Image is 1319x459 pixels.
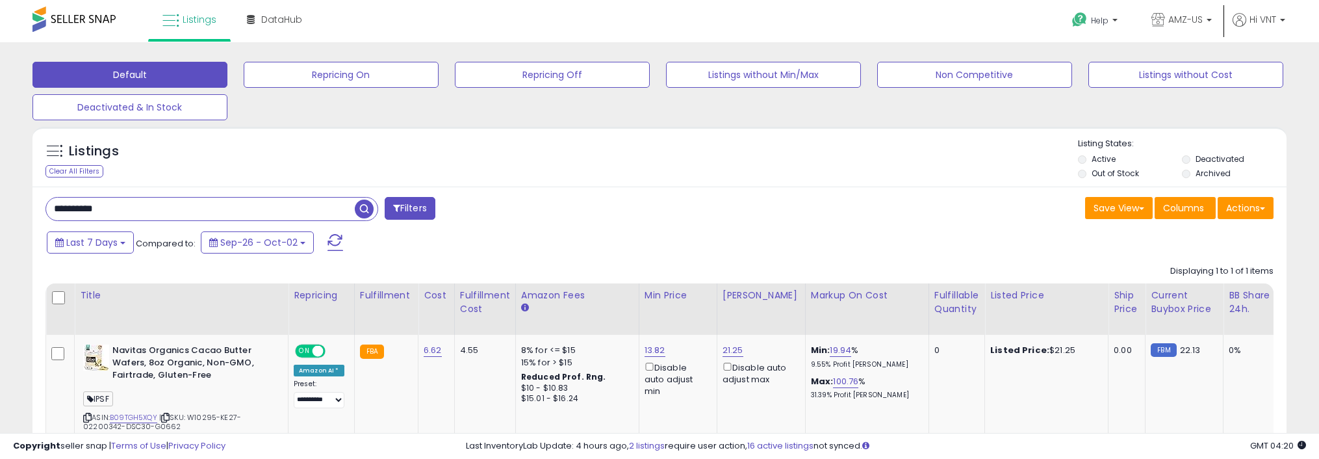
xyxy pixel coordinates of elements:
[521,383,629,394] div: $10 - $10.83
[1155,197,1216,219] button: Columns
[80,289,283,302] div: Title
[244,62,439,88] button: Repricing On
[521,371,606,382] b: Reduced Prof. Rng.
[460,289,510,316] div: Fulfillment Cost
[1071,12,1088,28] i: Get Help
[69,142,119,161] h5: Listings
[629,439,665,452] a: 2 listings
[13,440,225,452] div: seller snap | |
[833,375,858,388] a: 100.76
[521,289,634,302] div: Amazon Fees
[990,344,1049,356] b: Listed Price:
[1092,168,1139,179] label: Out of Stock
[47,231,134,254] button: Last 7 Days
[1091,15,1108,26] span: Help
[294,380,344,409] div: Preset:
[32,62,227,88] button: Default
[645,289,711,302] div: Min Price
[1151,289,1218,316] div: Current Buybox Price
[201,231,314,254] button: Sep-26 - Oct-02
[1196,168,1231,179] label: Archived
[645,360,707,398] div: Disable auto adjust min
[877,62,1072,88] button: Non Competitive
[723,360,795,386] div: Disable auto adjust max
[136,237,196,250] span: Compared to:
[1249,13,1276,26] span: Hi VNT
[1078,138,1287,150] p: Listing States:
[934,289,979,316] div: Fulfillable Quantity
[521,345,629,356] div: 8% for <= $15
[811,345,919,369] div: %
[666,62,861,88] button: Listings without Min/Max
[1114,345,1135,356] div: 0.00
[13,439,60,452] strong: Copyright
[805,283,928,335] th: The percentage added to the cost of goods (COGS) that forms the calculator for Min & Max prices.
[521,302,529,314] small: Amazon Fees.
[811,375,834,387] b: Max:
[1229,289,1276,316] div: BB Share 24h.
[261,13,302,26] span: DataHub
[1250,439,1306,452] span: 2025-10-10 04:20 GMT
[220,236,298,249] span: Sep-26 - Oct-02
[168,439,225,452] a: Privacy Policy
[934,345,975,356] div: 0
[360,289,413,302] div: Fulfillment
[1170,265,1274,278] div: Displaying 1 to 1 of 1 items
[110,412,157,423] a: B09TGH5XQY
[1229,345,1272,356] div: 0%
[811,289,923,302] div: Markup on Cost
[360,345,384,359] small: FBA
[811,344,830,356] b: Min:
[324,346,344,357] span: OFF
[990,345,1098,356] div: $21.25
[811,376,919,400] div: %
[1168,13,1203,26] span: AMZ-US
[32,94,227,120] button: Deactivated & In Stock
[1092,153,1116,164] label: Active
[385,197,435,220] button: Filters
[83,345,109,371] img: 41vma1ByHML._SL40_.jpg
[424,344,442,357] a: 6.62
[1114,289,1140,316] div: Ship Price
[1085,197,1153,219] button: Save View
[424,289,449,302] div: Cost
[83,412,241,432] span: | SKU: W10295-KE27-02200342-DSC30-G0662
[830,344,851,357] a: 19.94
[1062,2,1131,42] a: Help
[811,391,919,400] p: 31.39% Profit [PERSON_NAME]
[990,289,1103,302] div: Listed Price
[296,346,313,357] span: ON
[1218,197,1274,219] button: Actions
[1163,202,1204,215] span: Columns
[45,165,103,177] div: Clear All Filters
[455,62,650,88] button: Repricing Off
[1088,62,1283,88] button: Listings without Cost
[1233,13,1285,42] a: Hi VNT
[811,360,919,369] p: 9.55% Profit [PERSON_NAME]
[645,344,665,357] a: 13.82
[723,289,800,302] div: [PERSON_NAME]
[521,393,629,404] div: $15.01 - $16.24
[294,365,344,376] div: Amazon AI *
[747,439,813,452] a: 16 active listings
[112,345,270,384] b: Navitas Organics Cacao Butter Wafers, 8oz Organic, Non-GMO, Fairtrade, Gluten-Free
[723,344,743,357] a: 21.25
[1180,344,1201,356] span: 22.13
[183,13,216,26] span: Listings
[521,357,629,369] div: 15% for > $15
[460,345,506,356] div: 4.55
[466,440,1307,452] div: Last InventoryLab Update: 4 hours ago, require user action, not synced.
[1196,153,1244,164] label: Deactivated
[1151,343,1176,357] small: FBM
[83,391,113,406] span: IPSF
[294,289,349,302] div: Repricing
[111,439,166,452] a: Terms of Use
[66,236,118,249] span: Last 7 Days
